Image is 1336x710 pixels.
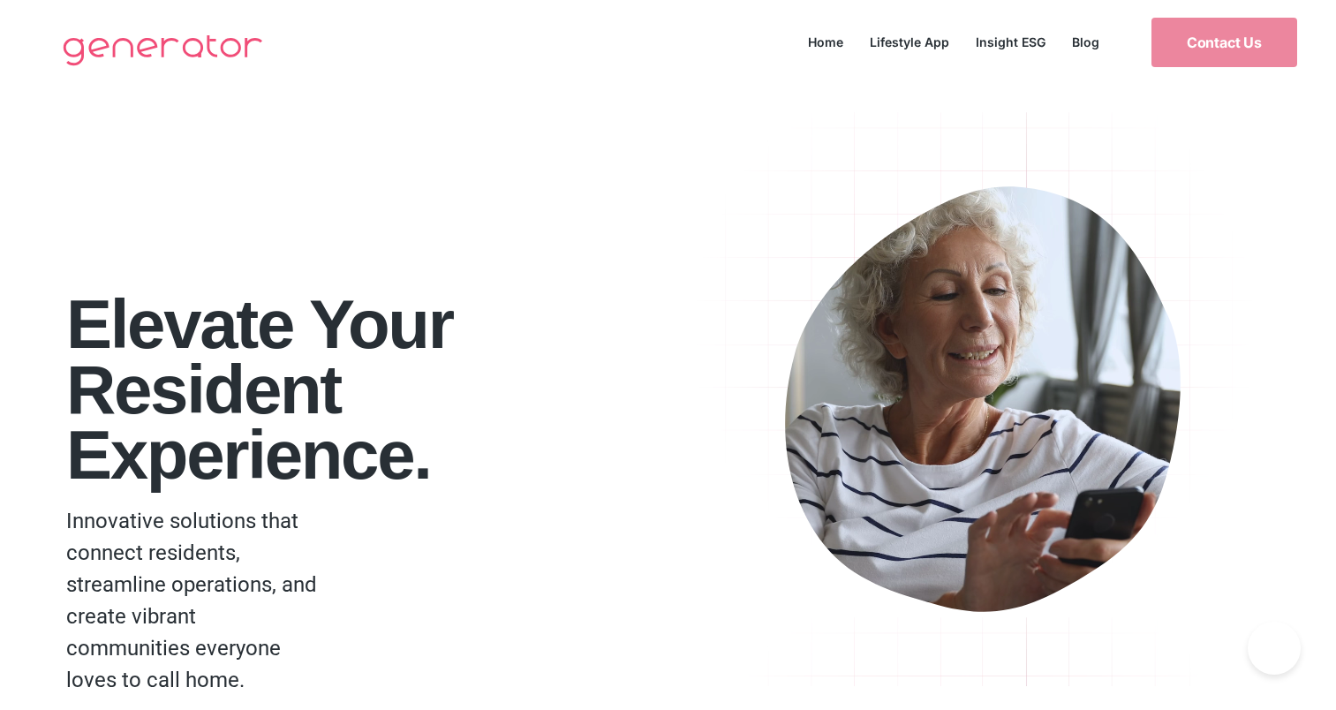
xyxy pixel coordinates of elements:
iframe: Toggle Customer Support [1248,622,1301,675]
span: Contact Us [1187,35,1262,49]
a: Blog [1059,30,1113,54]
h2: Elevate your Resident Experience. [66,291,679,487]
a: Home [795,30,857,54]
a: Contact Us [1151,18,1297,67]
nav: Menu [795,30,1113,54]
a: Lifestyle App [857,30,962,54]
p: Innovative solutions that connect residents, streamline operations, and create vibrant communitie... [66,505,321,696]
a: Insight ESG [962,30,1059,54]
